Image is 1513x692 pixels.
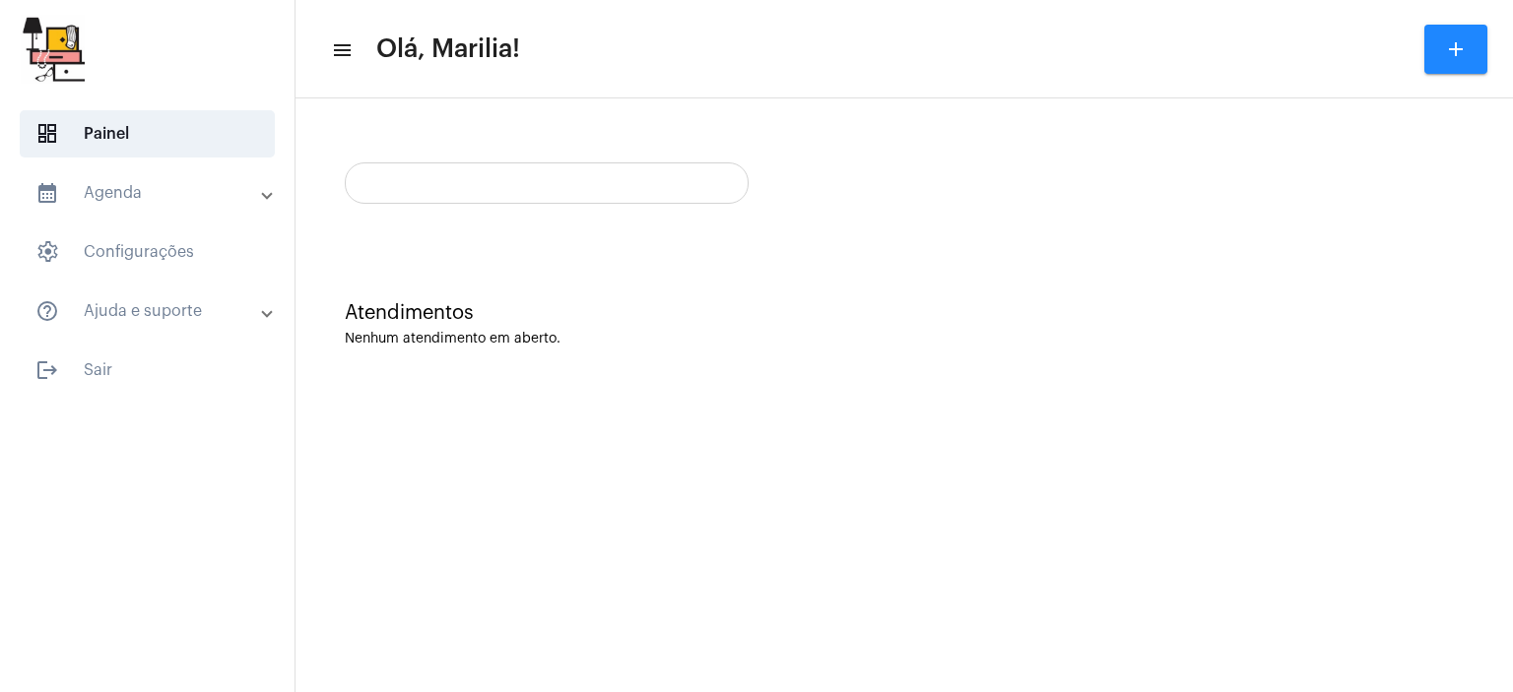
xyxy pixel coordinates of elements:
span: Olá, Marilia! [376,33,520,65]
div: Atendimentos [345,302,1464,324]
mat-expansion-panel-header: sidenav iconAgenda [12,169,295,217]
mat-expansion-panel-header: sidenav iconAjuda e suporte [12,287,295,335]
mat-icon: sidenav icon [331,38,351,62]
span: sidenav icon [35,122,59,146]
mat-icon: sidenav icon [35,358,59,382]
mat-panel-title: Agenda [35,181,263,205]
mat-icon: sidenav icon [35,299,59,323]
mat-icon: add [1444,37,1468,61]
span: sidenav icon [35,240,59,264]
img: b0638e37-6cf5-c2ab-24d1-898c32f64f7f.jpg [16,10,90,89]
mat-panel-title: Ajuda e suporte [35,299,263,323]
span: Painel [20,110,275,157]
div: Nenhum atendimento em aberto. [345,332,1464,346]
mat-icon: sidenav icon [35,181,59,205]
span: Configurações [20,228,275,276]
span: Sair [20,346,275,394]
